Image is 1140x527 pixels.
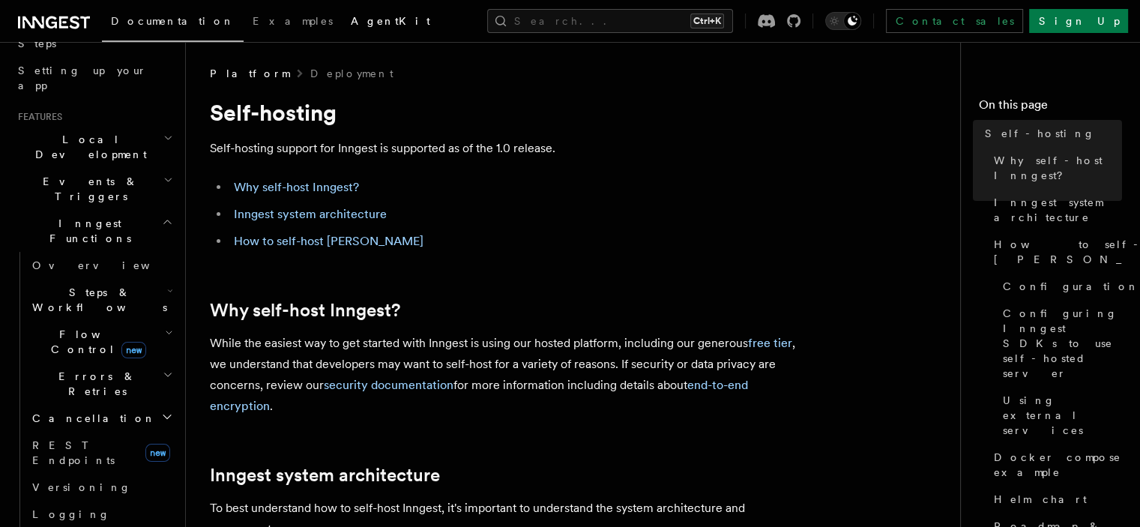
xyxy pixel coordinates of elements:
[32,259,187,271] span: Overview
[342,4,439,40] a: AgentKit
[979,96,1122,120] h4: On this page
[210,465,440,486] a: Inngest system architecture
[748,336,792,350] a: free tier
[994,153,1122,183] span: Why self-host Inngest?
[997,387,1122,444] a: Using external services
[32,439,115,466] span: REST Endpoints
[12,216,162,246] span: Inngest Functions
[210,99,809,126] h1: Self-hosting
[12,210,176,252] button: Inngest Functions
[988,444,1122,486] a: Docker compose example
[26,369,163,399] span: Errors & Retries
[997,273,1122,300] a: Configuration
[210,300,400,321] a: Why self-host Inngest?
[351,15,430,27] span: AgentKit
[32,508,110,520] span: Logging
[121,342,146,358] span: new
[988,189,1122,231] a: Inngest system architecture
[26,279,176,321] button: Steps & Workflows
[234,207,387,221] a: Inngest system architecture
[994,492,1087,507] span: Helm chart
[487,9,733,33] button: Search...Ctrl+K
[12,57,176,99] a: Setting up your app
[825,12,861,30] button: Toggle dark mode
[310,66,393,81] a: Deployment
[994,195,1122,225] span: Inngest system architecture
[210,138,809,159] p: Self-hosting support for Inngest is supported as of the 1.0 release.
[234,180,359,194] a: Why self-host Inngest?
[988,147,1122,189] a: Why self-host Inngest?
[253,15,333,27] span: Examples
[994,450,1122,480] span: Docker compose example
[26,327,165,357] span: Flow Control
[12,174,163,204] span: Events & Triggers
[886,9,1023,33] a: Contact sales
[12,168,176,210] button: Events & Triggers
[210,66,289,81] span: Platform
[690,13,724,28] kbd: Ctrl+K
[1003,306,1122,381] span: Configuring Inngest SDKs to use self-hosted server
[997,300,1122,387] a: Configuring Inngest SDKs to use self-hosted server
[111,15,235,27] span: Documentation
[985,126,1095,141] span: Self-hosting
[32,481,131,493] span: Versioning
[26,285,167,315] span: Steps & Workflows
[12,132,163,162] span: Local Development
[988,486,1122,513] a: Helm chart
[1029,9,1128,33] a: Sign Up
[26,252,176,279] a: Overview
[102,4,244,42] a: Documentation
[12,111,62,123] span: Features
[210,333,809,417] p: While the easiest way to get started with Inngest is using our hosted platform, including our gen...
[26,411,156,426] span: Cancellation
[988,231,1122,273] a: How to self-host [PERSON_NAME]
[324,378,453,392] a: security documentation
[26,432,176,474] a: REST Endpointsnew
[244,4,342,40] a: Examples
[26,474,176,501] a: Versioning
[1003,393,1122,438] span: Using external services
[26,405,176,432] button: Cancellation
[979,120,1122,147] a: Self-hosting
[234,234,423,248] a: How to self-host [PERSON_NAME]
[145,444,170,462] span: new
[26,321,176,363] button: Flow Controlnew
[18,64,147,91] span: Setting up your app
[1003,279,1139,294] span: Configuration
[26,363,176,405] button: Errors & Retries
[12,126,176,168] button: Local Development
